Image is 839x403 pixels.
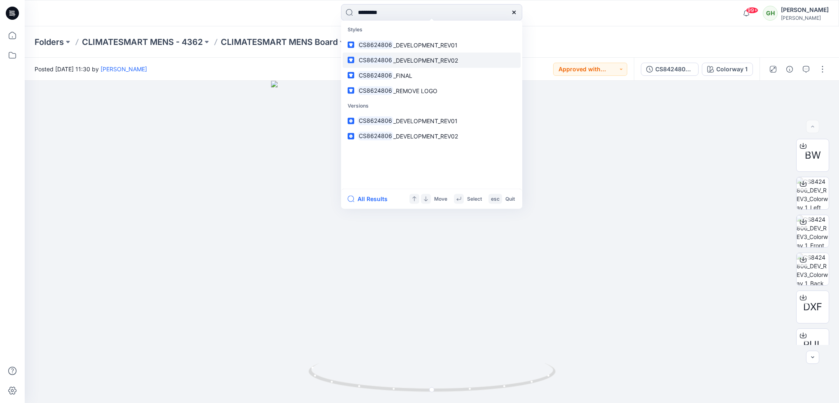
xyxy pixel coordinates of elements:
span: _DEVELOPMENT_REV01 [393,41,458,48]
a: CLIMATESMART MENS - 4362 [82,36,203,48]
a: CS8624806_DEVELOPMENT_REV02 [343,52,521,68]
a: [PERSON_NAME] [100,66,147,73]
img: CS8424806_DEV_REV3_Colorway 1_Left [797,177,829,209]
a: CS8624806_REMOVE LOGO [343,83,521,98]
button: Colorway 1 [702,63,753,76]
div: [PERSON_NAME] [781,5,829,15]
span: DXF [803,300,822,314]
mark: CS8624806 [358,131,393,141]
p: Styles [343,22,521,37]
a: CLIMATESMART MENS Board [221,36,338,48]
span: _DEVELOPMENT_REV02 [393,56,458,63]
span: _REMOVE LOGO [393,87,437,94]
p: Versions [343,98,521,113]
span: BW [805,148,821,163]
div: Colorway 1 [716,65,748,74]
div: CS8424806_DEV_REV3 [655,65,693,74]
a: CS8624806_FINAL [343,68,521,83]
a: CS8624806_DEVELOPMENT_REV01 [343,37,521,52]
img: CS8424806_DEV_REV3_Colorway 1_Back [797,253,829,285]
button: All Results [348,194,393,204]
mark: CS8624806 [358,116,393,126]
span: Posted [DATE] 11:30 by [35,65,147,73]
p: Select [467,194,482,203]
span: RUL [803,337,823,352]
mark: CS8624806 [358,40,393,49]
button: Details [783,63,796,76]
div: GH [763,6,778,21]
img: CS8424806_DEV_REV3_Colorway 1_Front [797,215,829,247]
p: esc [491,194,500,203]
mark: CS8624806 [358,70,393,80]
span: 99+ [746,7,758,14]
button: CS8424806_DEV_REV3 [641,63,699,76]
a: CS8624806_DEVELOPMENT_REV01 [343,113,521,129]
p: Move [434,194,447,203]
span: _DEVELOPMENT_REV01 [393,117,458,124]
p: Quit [505,194,515,203]
span: _FINAL [393,72,412,79]
a: CS8624806_DEVELOPMENT_REV02 [343,129,521,144]
a: Folders [35,36,64,48]
div: [PERSON_NAME] [781,15,829,21]
mark: CS8624806 [358,55,393,65]
mark: CS8624806 [358,86,393,95]
span: _DEVELOPMENT_REV02 [393,133,458,140]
